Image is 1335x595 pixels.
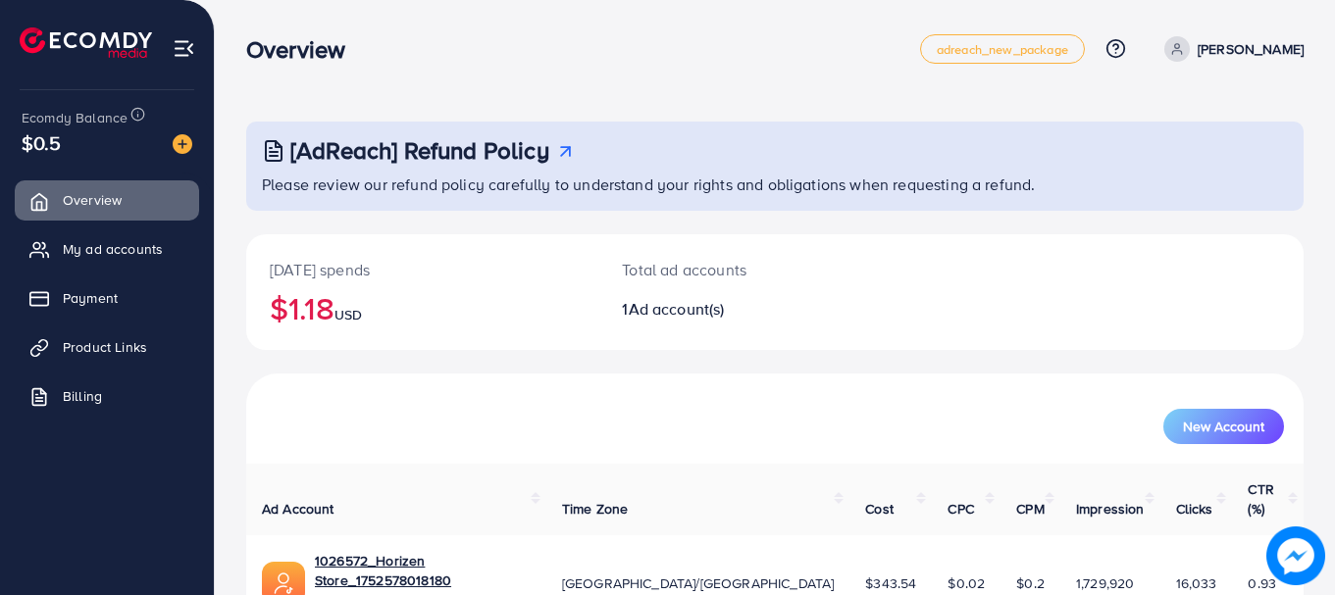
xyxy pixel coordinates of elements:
span: CTR (%) [1248,479,1273,519]
a: My ad accounts [15,229,199,269]
span: [GEOGRAPHIC_DATA]/[GEOGRAPHIC_DATA] [562,573,835,593]
span: USD [334,305,362,324]
span: 1,729,920 [1076,573,1134,593]
button: New Account [1163,409,1284,444]
span: Cost [865,499,894,519]
span: CPC [948,499,973,519]
a: Product Links [15,327,199,367]
span: Payment [63,288,118,308]
span: Ad account(s) [629,298,725,320]
span: My ad accounts [63,239,163,259]
span: Overview [63,190,122,210]
h2: 1 [622,300,840,319]
h3: Overview [246,35,361,64]
a: 1026572_Horizen Store_1752578018180 [315,551,531,591]
a: Payment [15,278,199,318]
span: New Account [1183,420,1264,433]
a: Overview [15,180,199,220]
a: Billing [15,376,199,416]
span: Billing [63,386,102,406]
img: image [173,134,192,154]
span: Time Zone [562,499,628,519]
a: adreach_new_package [920,34,1085,64]
span: $343.54 [865,573,916,593]
span: Clicks [1176,499,1213,519]
img: menu [173,37,195,60]
span: Ecomdy Balance [22,108,128,127]
a: [PERSON_NAME] [1156,36,1304,62]
span: 16,033 [1176,573,1217,593]
p: Please review our refund policy carefully to understand your rights and obligations when requesti... [262,173,1292,196]
span: $0.5 [22,128,62,157]
span: $0.02 [948,573,985,593]
h2: $1.18 [270,289,575,326]
span: Product Links [63,337,147,357]
span: Ad Account [262,499,334,519]
p: [PERSON_NAME] [1198,37,1304,61]
p: [DATE] spends [270,258,575,281]
span: $0.2 [1016,573,1045,593]
p: Total ad accounts [622,258,840,281]
span: 0.93 [1248,573,1276,593]
img: logo [20,27,152,58]
h3: [AdReach] Refund Policy [290,136,549,165]
img: image [1266,526,1325,585]
span: Impression [1076,499,1145,519]
span: CPM [1016,499,1044,519]
span: adreach_new_package [937,43,1068,56]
